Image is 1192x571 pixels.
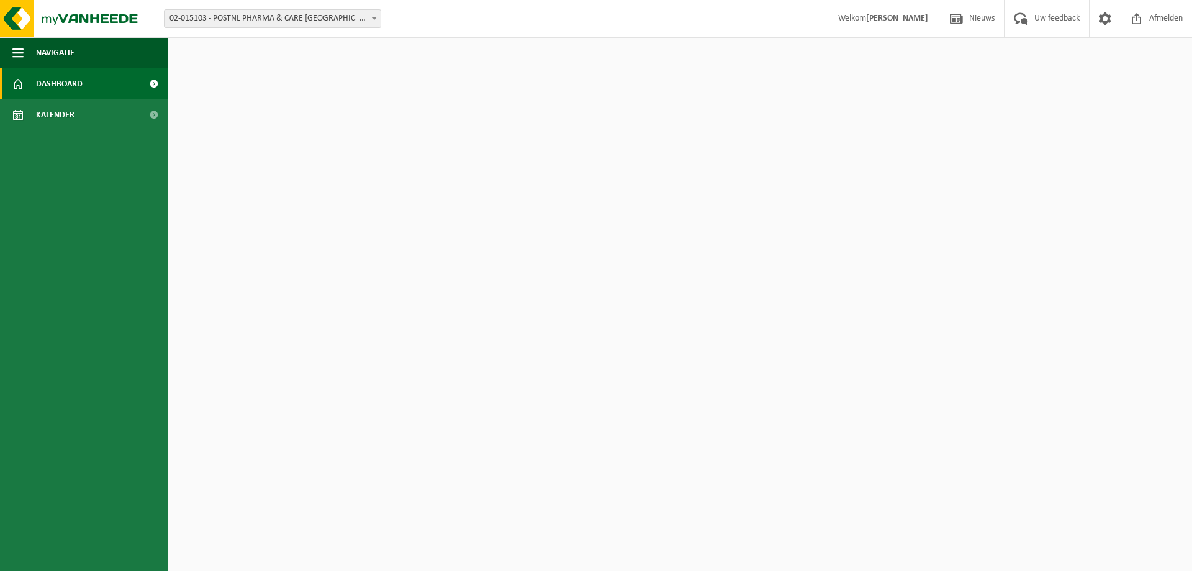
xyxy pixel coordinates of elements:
strong: [PERSON_NAME] [866,14,928,23]
span: Kalender [36,99,74,130]
span: Navigatie [36,37,74,68]
span: 02-015103 - POSTNL PHARMA & CARE BELGIUM - TURNHOUT [165,10,381,27]
span: 02-015103 - POSTNL PHARMA & CARE BELGIUM - TURNHOUT [164,9,381,28]
span: Dashboard [36,68,83,99]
